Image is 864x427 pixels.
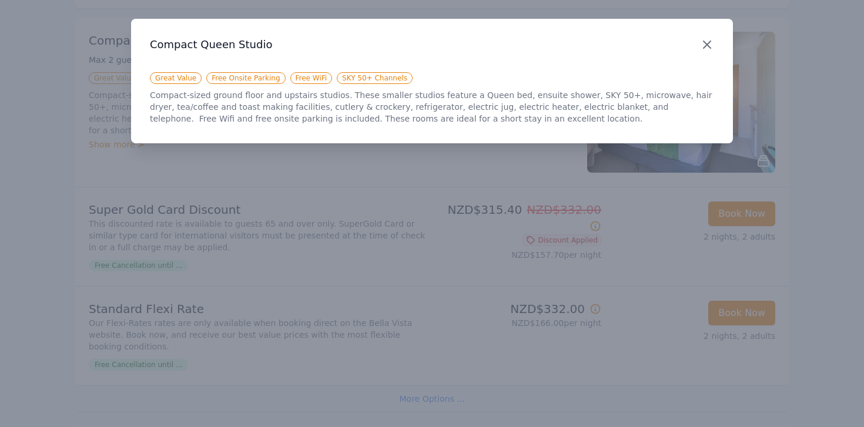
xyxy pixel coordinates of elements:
p: Compact-sized ground floor and upstairs studios. These smaller studios feature a Queen bed, ensui... [150,89,714,125]
span: SKY 50+ Channels [337,72,413,84]
span: Free Onsite Parking [206,72,285,84]
h3: Compact Queen Studio [150,38,714,52]
span: Great Value [150,72,202,84]
span: Free WiFi [290,72,333,84]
